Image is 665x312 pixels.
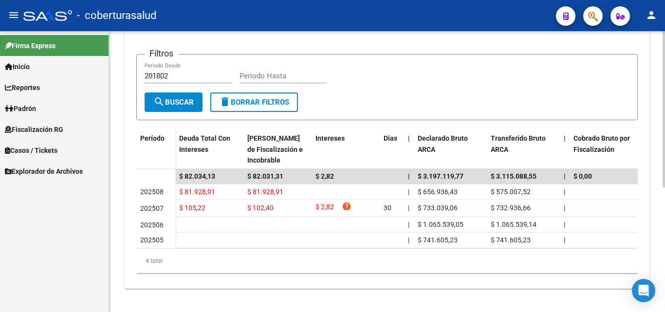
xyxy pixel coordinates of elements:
[380,128,404,171] datatable-header-cell: Dias
[404,128,414,171] datatable-header-cell: |
[5,103,36,114] span: Padrón
[136,249,638,273] div: 4 total
[136,128,175,169] datatable-header-cell: Período
[315,202,334,215] span: $ 2,82
[418,236,458,244] span: $ 741.605,23
[140,221,164,229] span: 202506
[77,5,156,26] span: - coberturasalud
[315,134,345,142] span: Intereses
[418,172,463,180] span: $ 3.197.119,77
[315,172,334,180] span: $ 2,82
[175,128,243,171] datatable-header-cell: Deuda Total Con Intereses
[384,134,397,142] span: Dias
[408,204,409,212] span: |
[247,204,274,212] span: $ 102,40
[145,47,178,60] h3: Filtros
[408,236,409,244] span: |
[564,134,566,142] span: |
[418,134,468,153] span: Declarado Bruto ARCA
[570,128,643,171] datatable-header-cell: Cobrado Bruto por Fiscalización
[491,220,536,228] span: $ 1.065.539,14
[5,82,40,93] span: Reportes
[247,134,303,165] span: [PERSON_NAME] de Fiscalización e Incobrable
[5,40,55,51] span: Firma Express
[384,204,391,212] span: 30
[491,204,531,212] span: $ 732.936,66
[219,98,289,107] span: Borrar Filtros
[560,128,570,171] datatable-header-cell: |
[5,166,83,177] span: Explorador de Archivos
[408,134,410,142] span: |
[418,188,458,196] span: $ 656.936,43
[179,172,215,180] span: $ 82.034,13
[153,96,165,108] mat-icon: search
[564,236,565,244] span: |
[312,128,380,171] datatable-header-cell: Intereses
[573,134,630,153] span: Cobrado Bruto por Fiscalización
[247,188,283,196] span: $ 81.928,91
[491,188,531,196] span: $ 575.007,52
[342,202,351,211] i: help
[140,134,165,142] span: Período
[487,128,560,171] datatable-header-cell: Transferido Bruto ARCA
[418,204,458,212] span: $ 733.039,06
[414,128,487,171] datatable-header-cell: Declarado Bruto ARCA
[145,92,203,112] button: Buscar
[247,172,283,180] span: $ 82.031,31
[140,188,164,196] span: 202508
[210,92,298,112] button: Borrar Filtros
[219,96,231,108] mat-icon: delete
[179,204,205,212] span: $ 105,22
[408,172,410,180] span: |
[408,188,409,196] span: |
[564,172,566,180] span: |
[491,134,546,153] span: Transferido Bruto ARCA
[573,172,592,180] span: $ 0,00
[646,9,657,21] mat-icon: person
[179,188,215,196] span: $ 81.928,91
[564,204,565,212] span: |
[5,124,63,135] span: Fiscalización RG
[564,188,565,196] span: |
[179,134,230,153] span: Deuda Total Con Intereses
[153,98,194,107] span: Buscar
[5,61,30,72] span: Inicio
[243,128,312,171] datatable-header-cell: Deuda Bruta Neto de Fiscalización e Incobrable
[140,236,164,244] span: 202505
[564,220,565,228] span: |
[8,9,19,21] mat-icon: menu
[140,204,164,212] span: 202507
[491,236,531,244] span: $ 741.605,23
[5,145,57,156] span: Casos / Tickets
[418,220,463,228] span: $ 1.065.539,05
[632,279,655,302] div: Open Intercom Messenger
[408,220,409,228] span: |
[491,172,536,180] span: $ 3.115.088,55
